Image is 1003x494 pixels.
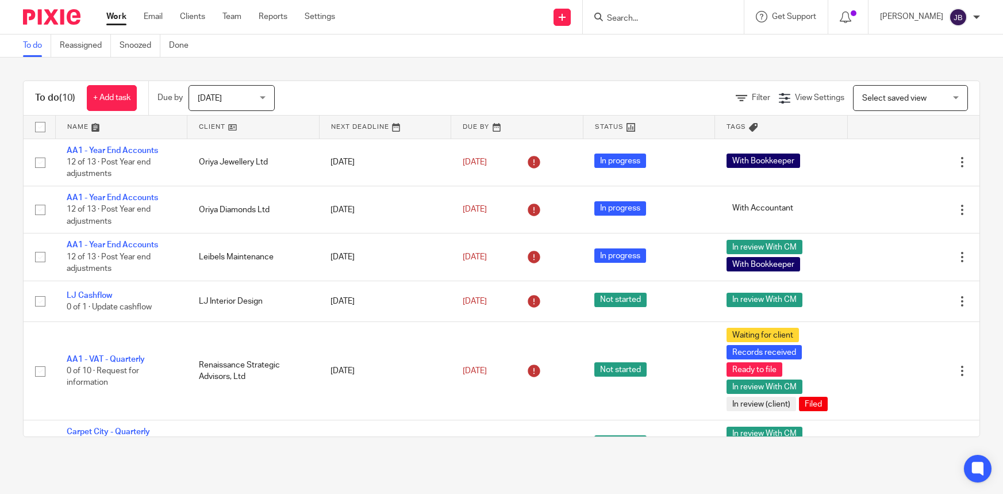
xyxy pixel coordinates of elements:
span: With Accountant [727,201,799,216]
td: [DATE] [319,281,451,321]
span: View Settings [795,94,844,102]
a: AA1 - VAT - Quarterly [67,355,145,363]
a: Carpet City - Quarterly Reports [67,428,150,447]
span: 12 of 13 · Post Year end adjustments [67,253,151,273]
td: Oriya Diamonds Ltd [187,186,320,233]
p: Due by [157,92,183,104]
span: With Bookkeeper [727,154,800,168]
a: Done [169,35,197,57]
span: [DATE] [198,94,222,102]
td: [DATE] [319,420,451,468]
span: Get Support [772,13,816,21]
span: With Bookkeeper [727,257,800,271]
a: Reassigned [60,35,111,57]
td: Leibels Maintenance [187,233,320,281]
p: [PERSON_NAME] [880,11,943,22]
img: Pixie [23,9,80,25]
span: In review With CM [727,240,802,254]
span: Filter [752,94,770,102]
span: [DATE] [463,158,487,166]
a: AA1 - Year End Accounts [67,194,158,202]
span: In progress [594,201,646,216]
span: [DATE] [463,297,487,305]
td: Oriya Jewellery Ltd [187,139,320,186]
a: Email [144,11,163,22]
td: [DATE] [319,139,451,186]
td: Carpet City Ltd [187,420,320,468]
span: Select saved view [862,94,927,102]
td: [DATE] [319,233,451,281]
span: Records received [727,345,802,359]
span: In review (client) [727,397,796,411]
span: [DATE] [463,206,487,214]
a: Clients [180,11,205,22]
span: Not started [594,435,647,450]
a: Reports [259,11,287,22]
span: In progress [594,154,646,168]
span: Tags [727,124,746,130]
span: 0 of 10 · Request for information [67,367,139,387]
span: 0 of 1 · Update cashflow [67,303,152,311]
a: To do [23,35,51,57]
a: Work [106,11,126,22]
span: In progress [594,248,646,263]
a: Team [222,11,241,22]
td: [DATE] [319,322,451,420]
span: In review With CM [727,427,802,441]
h1: To do [35,92,75,104]
a: AA1 - Year End Accounts [67,147,158,155]
a: + Add task [87,85,137,111]
img: svg%3E [949,8,967,26]
span: Ready to file [727,362,782,377]
span: [DATE] [463,253,487,261]
span: Not started [594,293,647,307]
td: LJ Interior Design [187,281,320,321]
span: Not started [594,362,647,377]
span: (10) [59,93,75,102]
span: [DATE] [463,367,487,375]
span: 12 of 13 · Post Year end adjustments [67,158,151,178]
span: In review With CM [727,293,802,307]
a: LJ Cashflow [67,292,112,300]
a: Snoozed [120,35,160,57]
td: [DATE] [319,186,451,233]
span: In review With CM [727,380,802,394]
input: Search [606,14,709,24]
a: Settings [305,11,335,22]
td: Renaissance Strategic Advisors, Ltd [187,322,320,420]
a: AA1 - Year End Accounts [67,241,158,249]
span: 12 of 13 · Post Year end adjustments [67,206,151,226]
span: Filed [799,397,828,411]
span: Waiting for client [727,328,799,342]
